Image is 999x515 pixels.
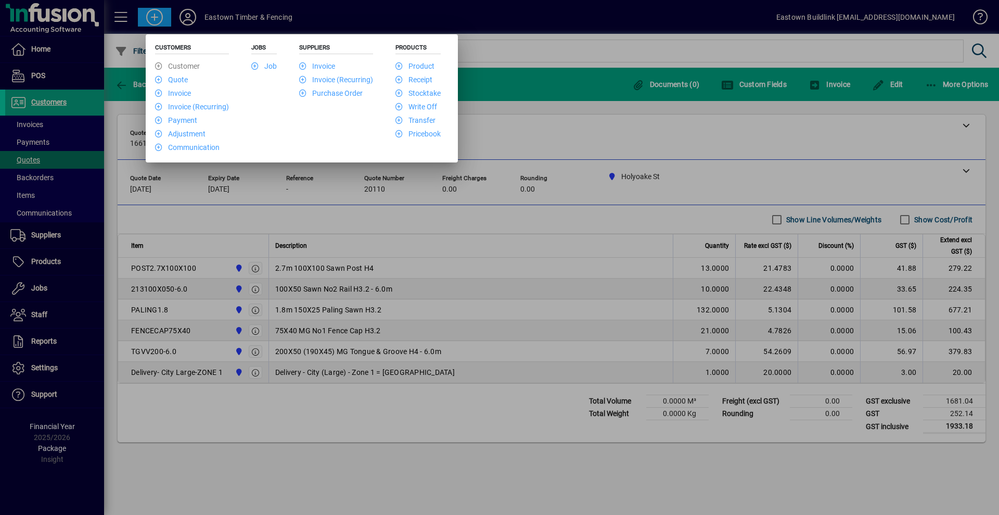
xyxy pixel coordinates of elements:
[395,62,434,70] a: Product
[299,89,363,97] a: Purchase Order
[299,44,373,54] h5: Suppliers
[155,89,191,97] a: Invoice
[155,116,197,124] a: Payment
[155,130,206,138] a: Adjustment
[395,76,432,84] a: Receipt
[251,44,277,54] h5: Jobs
[155,103,229,111] a: Invoice (Recurring)
[155,44,229,54] h5: Customers
[395,44,441,54] h5: Products
[299,62,335,70] a: Invoice
[395,103,437,111] a: Write Off
[251,62,277,70] a: Job
[155,76,188,84] a: Quote
[395,89,441,97] a: Stocktake
[395,116,436,124] a: Transfer
[299,76,373,84] a: Invoice (Recurring)
[395,130,441,138] a: Pricebook
[155,143,220,152] a: Communication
